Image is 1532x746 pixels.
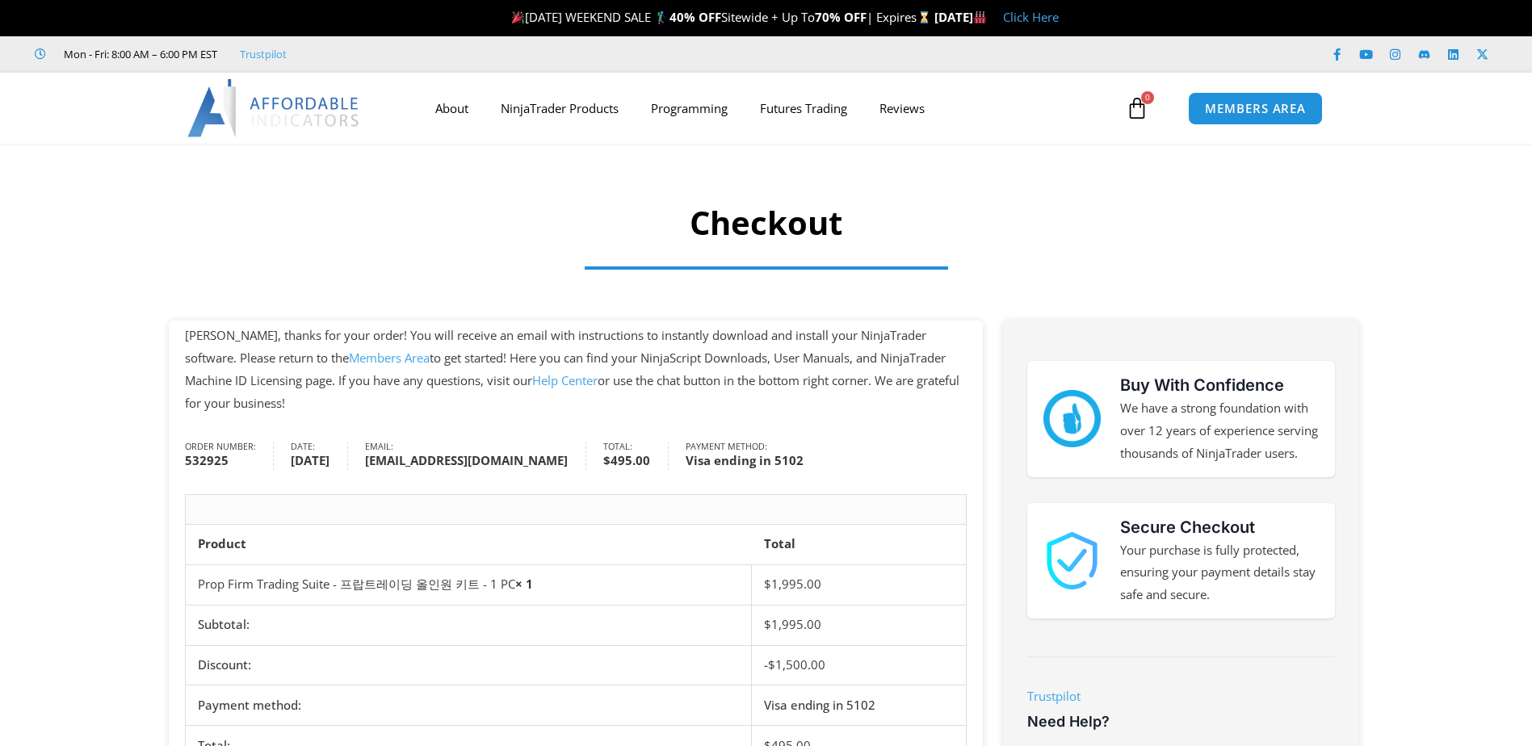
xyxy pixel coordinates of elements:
[186,685,753,725] th: Payment method:
[291,451,329,470] strong: [DATE]
[752,525,965,564] th: Total
[60,44,217,64] span: Mon - Fri: 8:00 AM – 6:00 PM EST
[768,656,825,673] span: 1,500.00
[186,605,753,645] th: Subtotal:
[240,44,287,64] a: Trustpilot
[603,442,668,469] li: Total:
[752,645,965,685] td: -
[1205,103,1306,115] span: MEMBERS AREA
[686,442,821,469] li: Payment method:
[419,90,485,127] a: About
[603,452,650,468] bdi: 495.00
[764,616,771,632] span: $
[532,372,598,388] a: Help Center
[635,90,744,127] a: Programming
[187,79,361,137] img: LogoAI | Affordable Indicators – NinjaTrader
[1120,539,1319,607] p: Your purchase is fully protected, ensuring your payment details stay safe and secure.
[764,576,771,592] span: $
[1003,9,1059,25] a: Click Here
[508,9,934,25] span: [DATE] WEEKEND SALE 🏌️‍♂️ Sitewide + Up To | Expires
[918,11,930,23] img: ⌛
[1027,712,1335,731] h3: Need Help?
[934,9,987,25] strong: [DATE]
[291,442,347,469] li: Date:
[1120,373,1319,397] h3: Buy With Confidence
[1102,85,1173,132] a: 0
[1043,532,1101,589] img: 1000913 | Affordable Indicators – NinjaTrader
[1027,688,1081,704] a: Trustpilot
[485,90,635,127] a: NinjaTrader Products
[1043,390,1101,447] img: mark thumbs good 43913 | Affordable Indicators – NinjaTrader
[752,685,965,725] td: Visa ending in 5102
[764,616,821,632] span: 1,995.00
[185,442,274,469] li: Order number:
[314,200,1219,245] h1: Checkout
[603,452,611,468] span: $
[768,656,775,673] span: $
[744,90,863,127] a: Futures Trading
[185,451,256,470] strong: 532925
[185,325,967,414] p: [PERSON_NAME], thanks for your order! You will receive an email with instructions to instantly do...
[1120,515,1319,539] h3: Secure Checkout
[815,9,867,25] strong: 70% OFF
[1188,92,1323,125] a: MEMBERS AREA
[365,451,568,470] strong: [EMAIL_ADDRESS][DOMAIN_NAME]
[512,11,524,23] img: 🎉
[349,350,430,366] a: Members Area
[669,9,721,25] strong: 40% OFF
[419,90,1122,127] nav: Menu
[365,442,586,469] li: Email:
[1141,91,1154,104] span: 0
[186,645,753,685] th: Discount:
[1120,397,1319,465] p: We have a strong foundation with over 12 years of experience serving thousands of NinjaTrader users.
[974,11,986,23] img: 🏭
[863,90,941,127] a: Reviews
[186,564,753,605] td: Prop Firm Trading Suite - 프랍트레이딩 올인원 키트 - 1 PC
[686,451,804,470] strong: Visa ending in 5102
[764,576,821,592] bdi: 1,995.00
[515,576,533,592] strong: × 1
[186,525,753,564] th: Product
